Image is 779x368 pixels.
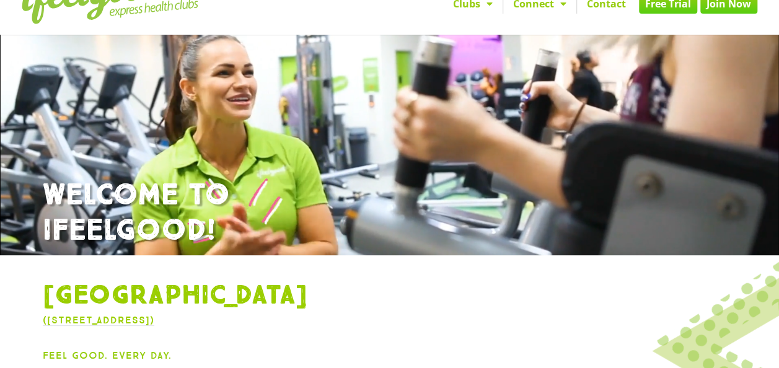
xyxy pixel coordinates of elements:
h1: [GEOGRAPHIC_DATA] [43,280,737,312]
a: ([STREET_ADDRESS]) [43,314,154,326]
strong: Feel Good. Every Day. [43,349,172,361]
h1: WELCOME TO IFEELGOOD! [43,178,737,249]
